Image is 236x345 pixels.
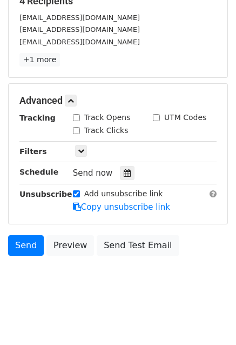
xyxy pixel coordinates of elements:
[19,190,72,198] strong: Unsubscribe
[19,114,56,122] strong: Tracking
[19,147,47,156] strong: Filters
[19,38,140,46] small: [EMAIL_ADDRESS][DOMAIN_NAME]
[46,235,94,256] a: Preview
[8,235,44,256] a: Send
[164,112,206,123] label: UTM Codes
[97,235,179,256] a: Send Test Email
[84,125,129,136] label: Track Clicks
[19,25,140,34] small: [EMAIL_ADDRESS][DOMAIN_NAME]
[19,53,60,67] a: +1 more
[73,168,113,178] span: Send now
[84,188,163,200] label: Add unsubscribe link
[19,168,58,176] strong: Schedule
[73,202,170,212] a: Copy unsubscribe link
[19,14,140,22] small: [EMAIL_ADDRESS][DOMAIN_NAME]
[182,293,236,345] iframe: Chat Widget
[84,112,131,123] label: Track Opens
[19,95,217,107] h5: Advanced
